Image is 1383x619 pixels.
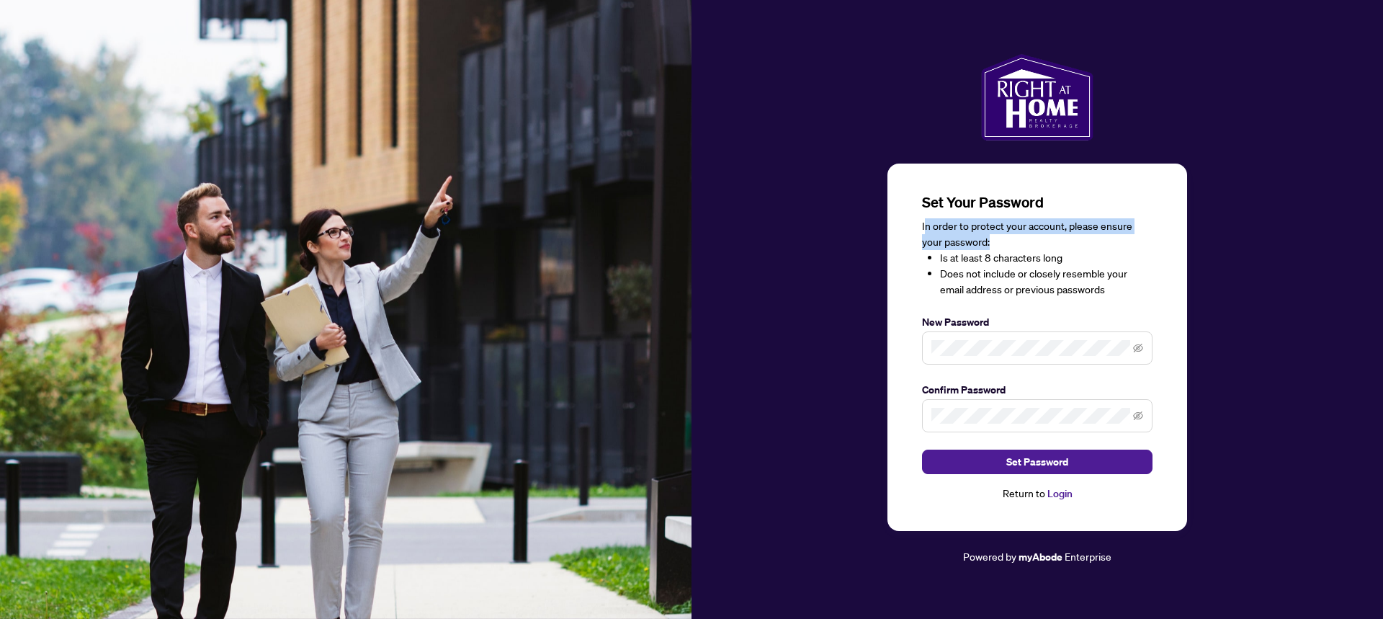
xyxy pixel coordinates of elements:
li: Is at least 8 characters long [940,250,1152,266]
span: eye-invisible [1133,411,1143,421]
a: myAbode [1019,549,1062,565]
button: Set Password [922,450,1152,474]
div: In order to protect your account, please ensure your password: [922,218,1152,298]
span: Enterprise [1065,550,1111,563]
span: Set Password [1006,450,1068,473]
img: ma-logo [981,54,1093,141]
a: Login [1047,487,1073,500]
span: Powered by [963,550,1016,563]
div: Return to [922,486,1152,502]
label: New Password [922,314,1152,330]
h3: Set Your Password [922,192,1152,213]
span: eye-invisible [1133,343,1143,353]
label: Confirm Password [922,382,1152,398]
li: Does not include or closely resemble your email address or previous passwords [940,266,1152,298]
